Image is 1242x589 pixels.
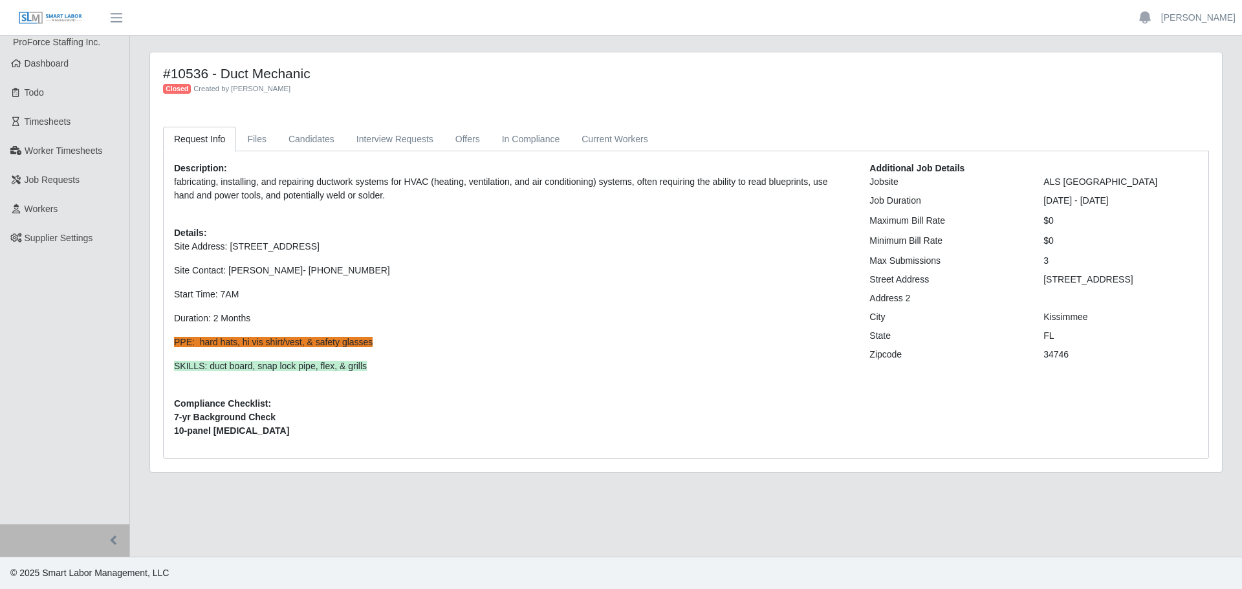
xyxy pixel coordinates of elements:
a: Offers [444,127,491,152]
div: $0 [1034,234,1208,248]
a: Request Info [163,127,236,152]
div: 3 [1034,254,1208,268]
div: Street Address [860,273,1034,286]
p: Duration: 2 Months [174,312,850,325]
span: 7-yr Background Check [174,411,850,424]
h4: #10536 - Duct Mechanic [163,65,942,81]
div: Job Duration [860,194,1034,208]
p: fabricating, installing, and repairing ductwork systems for HVAC (heating, ventilation, and air c... [174,175,850,202]
p: Start Time: 7AM [174,288,850,301]
b: Compliance Checklist: [174,398,271,409]
span: Closed [163,84,191,94]
div: $0 [1034,214,1208,228]
p: Site Contact: [PERSON_NAME]- [PHONE_NUMBER] [174,264,850,277]
a: Candidates [278,127,345,152]
img: SLM Logo [18,11,83,25]
span: © 2025 Smart Labor Management, LLC [10,568,169,578]
div: City [860,310,1034,324]
div: Maximum Bill Rate [860,214,1034,228]
div: Address 2 [860,292,1034,305]
span: Created by [PERSON_NAME] [193,85,290,92]
span: Job Requests [25,175,80,185]
span: Workers [25,204,58,214]
div: State [860,329,1034,343]
div: Minimum Bill Rate [860,234,1034,248]
div: Zipcode [860,348,1034,361]
span: PPE: hard hats, hi vis shirt/vest, & safety glasses [174,337,373,347]
a: In Compliance [491,127,571,152]
a: Current Workers [571,127,659,152]
div: ALS [GEOGRAPHIC_DATA] [1034,175,1208,189]
b: Additional Job Details [869,163,964,173]
b: Description: [174,163,227,173]
span: Timesheets [25,116,71,127]
span: Dashboard [25,58,69,69]
div: Kissimmee [1034,310,1208,324]
a: [PERSON_NAME] [1161,11,1236,25]
a: Files [236,127,278,152]
div: FL [1034,329,1208,343]
div: 34746 [1034,348,1208,361]
b: Details: [174,228,207,238]
span: 10-panel [MEDICAL_DATA] [174,424,850,438]
span: SKILLS: duct board, snap lock pipe, flex, & grills [174,361,367,371]
a: Interview Requests [345,127,444,152]
span: Todo [25,87,44,98]
div: Max Submissions [860,254,1034,268]
span: Supplier Settings [25,233,93,243]
div: [STREET_ADDRESS] [1034,273,1208,286]
div: Jobsite [860,175,1034,189]
span: Worker Timesheets [25,145,102,156]
span: ProForce Staffing Inc. [13,37,100,47]
p: Site Address: [STREET_ADDRESS] [174,240,850,253]
div: [DATE] - [DATE] [1034,194,1208,208]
